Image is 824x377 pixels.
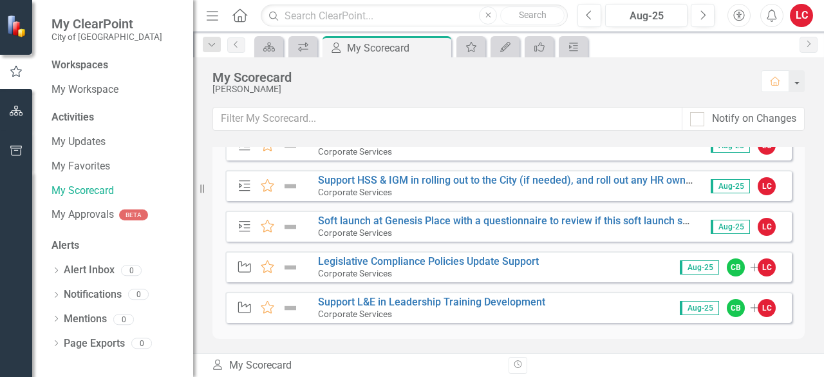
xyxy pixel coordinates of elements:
div: Aug-25 [610,8,683,24]
a: Legislative Compliance Policies Update Support [318,255,539,267]
div: My Scorecard [347,40,448,56]
a: Support L&E in Leadership Training Development [318,296,545,308]
img: Not Defined [282,260,299,275]
div: Activities [51,110,180,125]
small: Corporate Services [318,268,392,278]
a: Alert Inbox [64,263,115,278]
span: Aug-25 [711,220,750,234]
div: CB [727,258,745,276]
a: My Approvals [51,208,114,222]
div: LC [758,258,776,276]
small: Corporate Services [318,146,392,157]
input: Search ClearPoint... [261,5,568,27]
div: LC [758,218,776,236]
div: BETA [119,209,148,220]
div: 0 [121,265,142,276]
a: Page Exports [64,336,125,351]
div: LC [758,177,776,195]
div: My Scorecard [212,70,748,84]
button: Search [500,6,565,24]
img: ClearPoint Strategy [6,14,30,37]
a: Soft launch at Genesis Place with a questionnaire to review if this soft launch should be expanded. [318,215,773,227]
div: My Scorecard [211,358,499,373]
div: Alerts [51,238,180,253]
small: Corporate Services [318,227,392,238]
div: CB [727,299,745,317]
div: LC [758,299,776,317]
input: Filter My Scorecard... [212,107,682,131]
img: Not Defined [282,300,299,316]
a: My Workspace [51,82,180,97]
a: Mentions [64,312,107,327]
a: Notifications [64,287,122,302]
a: My Updates [51,135,180,150]
small: City of [GEOGRAPHIC_DATA] [51,32,162,42]
span: Aug-25 [711,179,750,193]
small: Corporate Services [318,309,392,319]
small: Corporate Services [318,187,392,197]
a: My Scorecard [51,184,180,198]
span: Aug-25 [680,260,719,275]
button: LC [790,4,813,27]
div: [PERSON_NAME] [212,84,748,94]
div: Notify on Changes [712,111,796,126]
img: Not Defined [282,179,299,194]
button: Aug-25 [605,4,688,27]
a: My Favorites [51,159,180,174]
span: My ClearPoint [51,16,162,32]
div: 0 [128,289,149,300]
div: 0 [113,314,134,325]
div: 0 [131,338,152,349]
img: Not Defined [282,219,299,235]
span: Search [519,10,547,20]
div: Workspaces [51,58,108,73]
span: Aug-25 [680,301,719,315]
